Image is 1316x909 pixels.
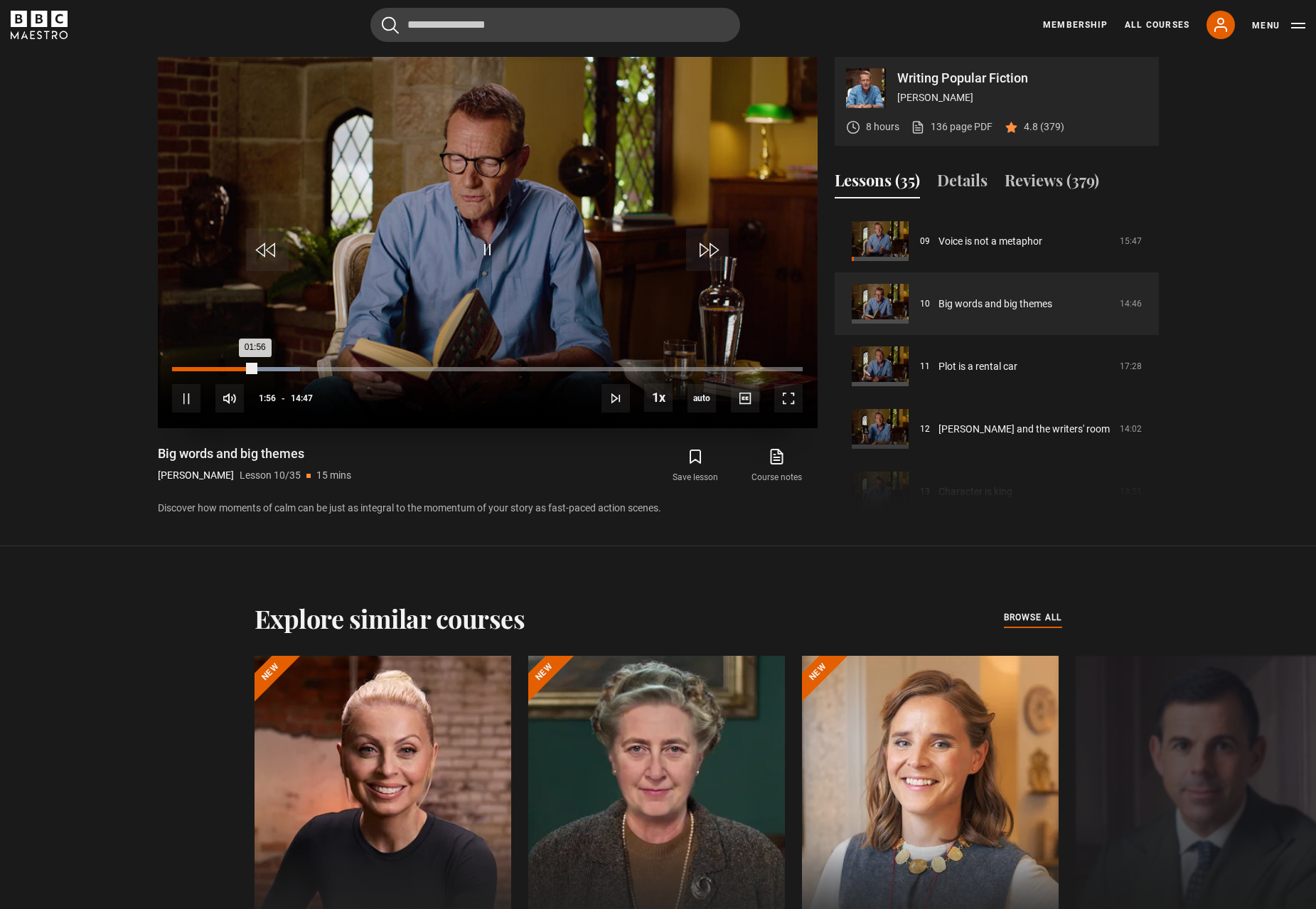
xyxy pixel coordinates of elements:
[255,603,525,633] h2: Explore similar courses
[172,384,200,413] button: Pause
[291,386,313,411] span: 14:47
[282,393,285,403] span: -
[1024,119,1064,134] p: 4.8 (379)
[1004,610,1062,626] a: browse all
[897,72,1148,85] p: Writing Popular Fiction
[1005,169,1099,198] button: Reviews (379)
[774,384,803,413] button: Fullscreen
[382,16,399,34] button: Submit the search query
[1043,18,1108,31] a: Membership
[172,367,802,371] div: Progress Bar
[370,8,740,42] input: Search
[316,468,351,483] p: 15 mins
[938,359,1017,374] a: Plot is a rental car
[240,468,301,483] p: Lesson 10/35
[835,169,920,198] button: Lessons (35)
[158,468,234,483] p: [PERSON_NAME]
[1252,18,1305,33] button: Toggle navigation
[938,422,1110,437] a: [PERSON_NAME] and the writers' room
[938,234,1042,249] a: Voice is not a metaphor
[601,384,630,413] button: Next Lesson
[644,383,673,412] button: Playback Rate
[911,119,993,134] a: 136 page PDF
[938,297,1052,312] a: Big words and big themes
[1004,610,1062,624] span: browse all
[736,445,817,487] a: Course notes
[11,11,68,39] svg: BBC Maestro
[897,90,1148,105] p: [PERSON_NAME]
[259,386,276,411] span: 1:56
[866,119,899,134] p: 8 hours
[215,384,244,413] button: Mute
[655,445,736,487] button: Save lesson
[937,169,988,198] button: Details
[158,445,351,462] h1: Big words and big themes
[1125,18,1189,31] a: All Courses
[688,384,716,413] div: Current quality: 720p
[158,57,818,428] video-js: Video Player
[731,384,759,413] button: Captions
[158,501,818,516] p: Discover how moments of calm can be just as integral to the momentum of your story as fast-paced ...
[688,384,716,413] span: auto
